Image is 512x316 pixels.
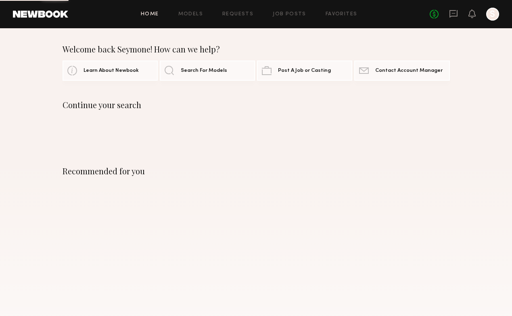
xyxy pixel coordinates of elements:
[375,68,443,73] span: Contact Account Manager
[273,12,306,17] a: Job Posts
[63,100,450,110] div: Continue your search
[178,12,203,17] a: Models
[84,68,139,73] span: Learn About Newbook
[160,61,255,81] a: Search For Models
[257,61,352,81] a: Post A Job or Casting
[326,12,357,17] a: Favorites
[63,166,450,176] div: Recommended for you
[486,8,499,21] a: S
[63,61,158,81] a: Learn About Newbook
[63,44,450,54] div: Welcome back Seymone! How can we help?
[278,68,331,73] span: Post A Job or Casting
[141,12,159,17] a: Home
[181,68,227,73] span: Search For Models
[354,61,449,81] a: Contact Account Manager
[222,12,253,17] a: Requests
